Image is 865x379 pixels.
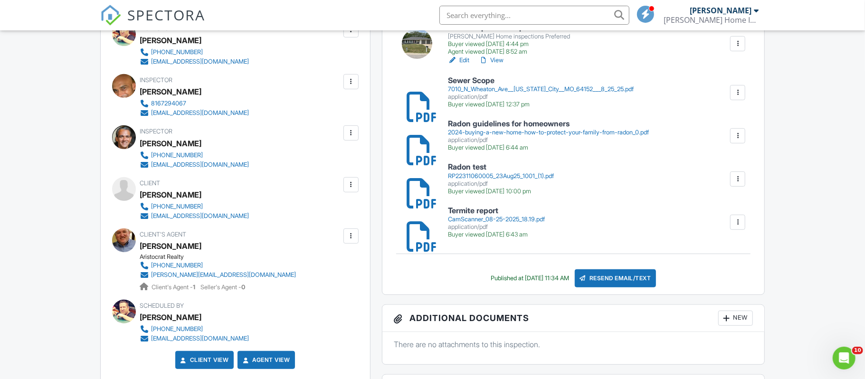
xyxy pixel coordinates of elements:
[152,100,187,107] div: 8167294067
[448,216,545,223] div: CamScanner_08-25-2025_18.19.pdf
[140,99,249,108] a: 8167294067
[140,33,202,47] div: [PERSON_NAME]
[448,93,634,101] div: application/pdf
[140,270,296,280] a: [PERSON_NAME][EMAIL_ADDRESS][DOMAIN_NAME]
[140,47,249,57] a: [PHONE_NUMBER]
[448,85,634,93] div: 7010_N_Wheaton_Ave__[US_STATE]_City__MO_64152___8_25_25.pdf
[448,33,570,40] div: [PERSON_NAME] Home inspections Preferred
[152,58,249,66] div: [EMAIL_ADDRESS][DOMAIN_NAME]
[140,151,249,160] a: [PHONE_NUMBER]
[448,223,545,231] div: application/pdf
[201,284,246,291] span: Seller's Agent -
[852,347,863,354] span: 10
[140,57,249,66] a: [EMAIL_ADDRESS][DOMAIN_NAME]
[140,188,202,202] div: [PERSON_NAME]
[448,163,554,195] a: Radon test RP22311060005_23Aug25_1001_(1).pdf application/pdf Buyer viewed [DATE] 10:00 pm
[152,152,203,159] div: [PHONE_NUMBER]
[448,76,634,108] a: Sewer Scope 7010_N_Wheaton_Ave__[US_STATE]_City__MO_64152___8_25_25.pdf application/pdf Buyer vie...
[448,144,649,152] div: Buyer viewed [DATE] 6:44 am
[152,284,197,291] span: Client's Agent -
[140,108,249,118] a: [EMAIL_ADDRESS][DOMAIN_NAME]
[448,129,649,136] div: 2024-buying-a-new-home-how-to-protect-your-family-from-radon_0.pdf
[448,163,554,171] h6: Radon test
[664,15,759,25] div: Duncan Home Inspections
[140,334,249,343] a: [EMAIL_ADDRESS][DOMAIN_NAME]
[100,13,206,33] a: SPECTORA
[193,284,196,291] strong: 1
[448,120,649,128] h6: Radon guidelines for homeowners
[382,305,765,332] h3: Additional Documents
[242,284,246,291] strong: 0
[140,85,202,99] div: [PERSON_NAME]
[718,311,753,326] div: New
[448,120,649,152] a: Radon guidelines for homeowners 2024-buying-a-new-home-how-to-protect-your-family-from-radon_0.pd...
[448,207,545,215] h6: Termite report
[152,161,249,169] div: [EMAIL_ADDRESS][DOMAIN_NAME]
[448,136,649,144] div: application/pdf
[140,160,249,170] a: [EMAIL_ADDRESS][DOMAIN_NAME]
[448,172,554,180] div: RP22311060005_23Aug25_1001_(1).pdf
[140,211,249,221] a: [EMAIL_ADDRESS][DOMAIN_NAME]
[439,6,629,25] input: Search everything...
[448,56,469,65] a: Edit
[479,56,504,65] a: View
[140,128,173,135] span: Inspector
[152,48,203,56] div: [PHONE_NUMBER]
[140,76,173,84] span: Inspector
[140,302,184,309] span: Scheduled By
[140,310,202,324] div: [PERSON_NAME]
[140,202,249,211] a: [PHONE_NUMBER]
[394,339,753,350] p: There are no attachments to this inspection.
[140,136,202,151] div: [PERSON_NAME]
[152,271,296,279] div: [PERSON_NAME][EMAIL_ADDRESS][DOMAIN_NAME]
[152,325,203,333] div: [PHONE_NUMBER]
[140,239,202,253] a: [PERSON_NAME]
[448,101,634,108] div: Buyer viewed [DATE] 12:37 pm
[690,6,752,15] div: [PERSON_NAME]
[491,275,569,282] div: Published at [DATE] 11:34 AM
[100,5,121,26] img: The Best Home Inspection Software - Spectora
[448,188,554,195] div: Buyer viewed [DATE] 10:00 pm
[448,207,545,238] a: Termite report CamScanner_08-25-2025_18.19.pdf application/pdf Buyer viewed [DATE] 6:43 am
[140,253,304,261] div: Aristocrat Realty
[179,355,229,365] a: Client View
[152,203,203,210] div: [PHONE_NUMBER]
[448,231,545,238] div: Buyer viewed [DATE] 6:43 am
[241,355,290,365] a: Agent View
[140,324,249,334] a: [PHONE_NUMBER]
[152,109,249,117] div: [EMAIL_ADDRESS][DOMAIN_NAME]
[140,261,296,270] a: [PHONE_NUMBER]
[448,48,570,56] div: Agent viewed [DATE] 8:52 am
[575,269,656,287] div: Resend Email/Text
[152,335,249,342] div: [EMAIL_ADDRESS][DOMAIN_NAME]
[152,212,249,220] div: [EMAIL_ADDRESS][DOMAIN_NAME]
[448,22,570,56] a: Home Inspection Report [PERSON_NAME] Home inspections Preferred Buyer viewed [DATE] 4:44 pm Agent...
[128,5,206,25] span: SPECTORA
[833,347,855,370] iframe: Intercom live chat
[140,180,161,187] span: Client
[140,231,187,238] span: Client's Agent
[448,76,634,85] h6: Sewer Scope
[448,40,570,48] div: Buyer viewed [DATE] 4:44 pm
[448,180,554,188] div: application/pdf
[152,262,203,269] div: [PHONE_NUMBER]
